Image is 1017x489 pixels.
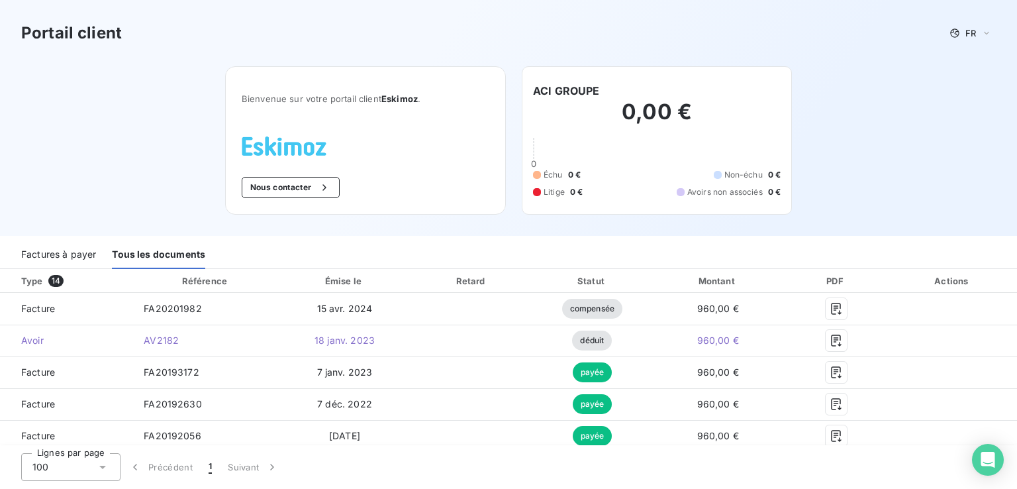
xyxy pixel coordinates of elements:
[381,93,418,104] span: Eskimoz
[32,461,48,474] span: 100
[121,453,201,481] button: Précédent
[768,186,781,198] span: 0 €
[21,21,122,45] h3: Portail client
[144,398,202,409] span: FA20192630
[654,274,781,288] div: Montant
[144,366,199,378] span: FA20193172
[281,274,408,288] div: Émise le
[112,241,205,269] div: Tous les documents
[787,274,885,288] div: PDF
[531,158,536,169] span: 0
[697,303,739,314] span: 960,00 €
[21,241,96,269] div: Factures à payer
[573,362,612,382] span: payée
[144,430,201,441] span: FA20192056
[329,430,360,441] span: [DATE]
[697,335,739,346] span: 960,00 €
[11,429,122,443] span: Facture
[144,335,179,346] span: AV2182
[972,444,1004,476] div: Open Intercom Messenger
[697,398,739,409] span: 960,00 €
[144,303,202,314] span: FA20201982
[533,83,600,99] h6: ACI GROUPE
[48,275,64,287] span: 14
[573,394,612,414] span: payée
[317,366,373,378] span: 7 janv. 2023
[11,366,122,379] span: Facture
[220,453,287,481] button: Suivant
[891,274,1014,288] div: Actions
[242,177,340,198] button: Nous contacter
[572,331,612,351] span: déduit
[687,186,763,198] span: Avoirs non associés
[697,430,739,441] span: 960,00 €
[768,169,781,181] span: 0 €
[697,366,739,378] span: 960,00 €
[182,276,227,286] div: Référence
[562,299,622,319] span: compensée
[570,186,583,198] span: 0 €
[315,335,375,346] span: 18 janv. 2023
[536,274,650,288] div: Statut
[209,461,212,474] span: 1
[242,136,326,156] img: Company logo
[317,303,373,314] span: 15 avr. 2024
[965,28,976,38] span: FR
[11,398,122,411] span: Facture
[242,93,489,104] span: Bienvenue sur votre portail client .
[201,453,220,481] button: 1
[11,302,122,315] span: Facture
[533,99,781,138] h2: 0,00 €
[724,169,763,181] span: Non-échu
[544,186,565,198] span: Litige
[317,398,372,409] span: 7 déc. 2022
[544,169,563,181] span: Échu
[568,169,581,181] span: 0 €
[573,426,612,446] span: payée
[11,334,122,347] span: Avoir
[414,274,530,288] div: Retard
[13,274,130,288] div: Type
